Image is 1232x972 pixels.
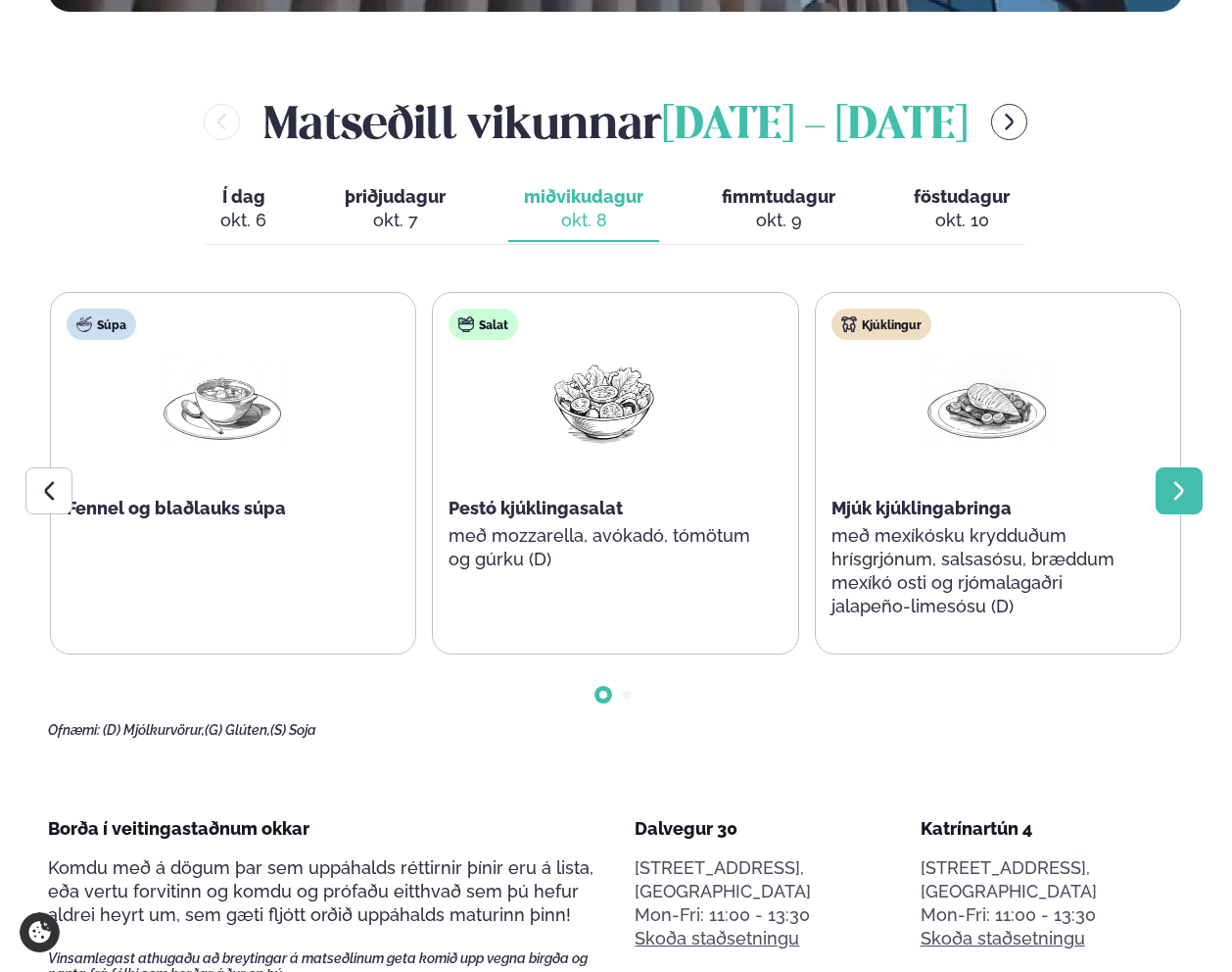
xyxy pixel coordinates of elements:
span: Komdu með á dögum þar sem uppáhalds réttirnir þínir eru á lista, eða vertu forvitinn og komdu og ... [48,857,593,925]
button: miðvikudagur okt. 8 [508,177,659,242]
a: Cookie settings [20,912,60,952]
span: (S) Soja [270,722,316,738]
span: Pestó kjúklingasalat [449,498,623,518]
img: Soup.png [160,356,285,447]
div: okt. 7 [345,209,446,232]
p: [STREET_ADDRESS], [GEOGRAPHIC_DATA] [635,856,897,903]
p: með mozzarella, avókadó, tómötum og gúrku (D) [449,524,760,571]
span: Fennel og blaðlauks súpa [67,498,286,518]
span: Mjúk kjúklingabringa [831,498,1012,518]
img: chicken.svg [841,316,857,332]
div: Súpa [67,309,136,340]
div: Kjúklingur [831,309,931,340]
button: menu-btn-left [204,104,240,140]
span: (D) Mjólkurvörur, [103,722,205,738]
button: menu-btn-right [991,104,1027,140]
span: þriðjudagur [345,186,446,207]
span: Go to slide 1 [599,691,607,699]
img: Chicken-breast.png [924,356,1050,447]
span: Í dag [220,185,266,209]
div: Mon-Fri: 11:00 - 13:30 [635,903,897,927]
a: Skoða staðsetningu [635,927,799,950]
span: miðvikudagur [524,186,643,207]
button: fimmtudagur okt. 9 [706,177,851,242]
div: Katrínartún 4 [921,817,1183,841]
img: Salad.png [542,356,667,447]
span: Go to slide 2 [623,691,631,699]
div: okt. 8 [524,209,643,232]
button: föstudagur okt. 10 [898,177,1025,242]
h2: Matseðill vikunnar [263,90,968,154]
p: [STREET_ADDRESS], [GEOGRAPHIC_DATA] [921,856,1183,903]
a: Skoða staðsetningu [921,927,1085,950]
button: Í dag okt. 6 [205,177,282,242]
span: föstudagur [914,186,1010,207]
button: þriðjudagur okt. 7 [329,177,461,242]
span: fimmtudagur [722,186,835,207]
span: Borða í veitingastaðnum okkar [48,818,309,839]
div: okt. 6 [220,209,266,232]
span: (G) Glúten, [205,722,270,738]
span: [DATE] - [DATE] [662,105,968,148]
img: soup.svg [76,316,92,332]
img: salad.svg [458,316,474,332]
div: okt. 9 [722,209,835,232]
div: okt. 10 [914,209,1010,232]
span: Ofnæmi: [48,722,100,738]
div: Salat [449,309,518,340]
div: Mon-Fri: 11:00 - 13:30 [921,903,1183,927]
p: með mexíkósku krydduðum hrísgrjónum, salsasósu, bræddum mexíkó osti og rjómalagaðri jalapeño-lime... [831,524,1143,618]
div: Dalvegur 30 [635,817,897,841]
